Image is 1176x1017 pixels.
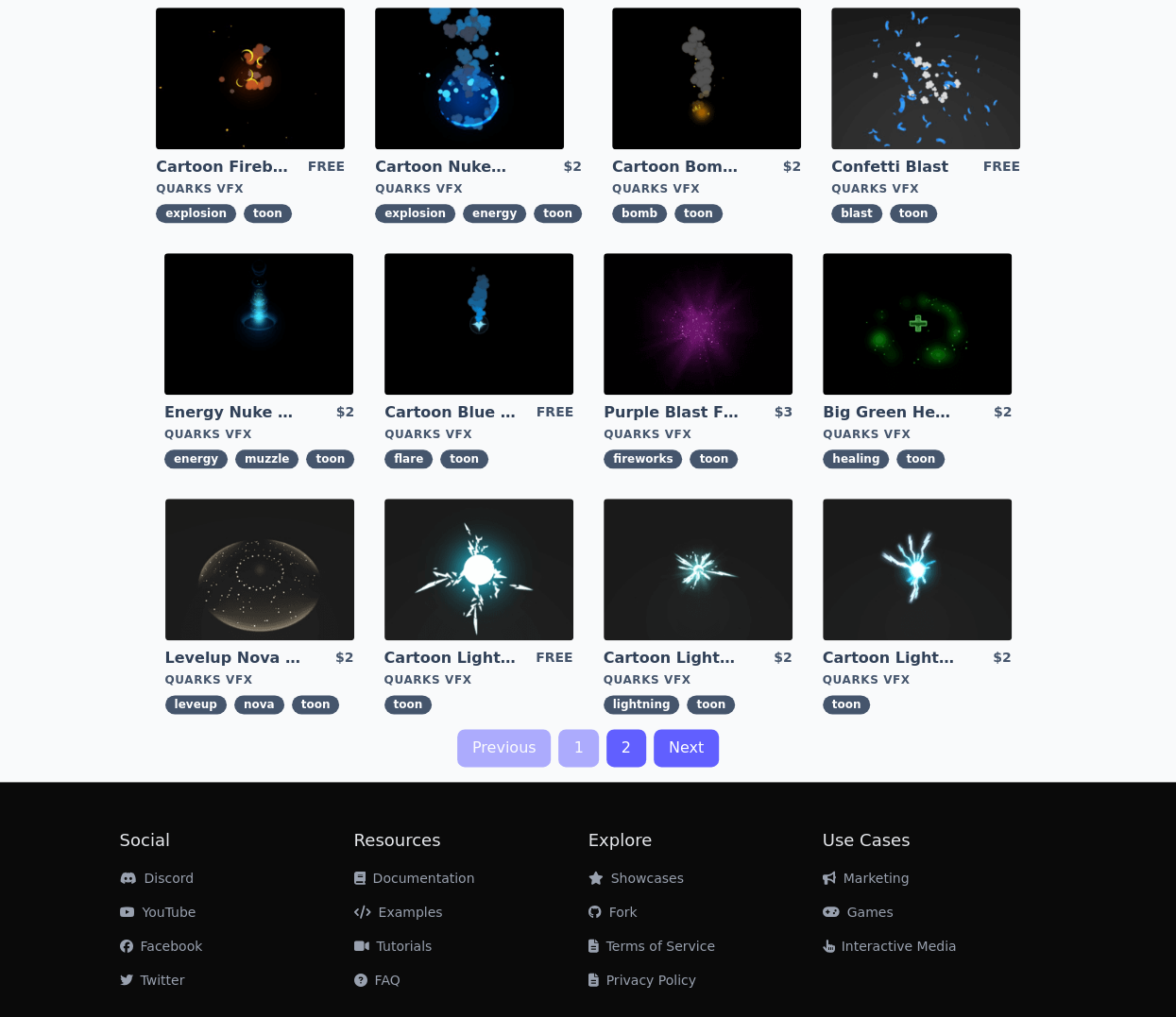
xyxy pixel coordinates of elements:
[384,449,433,468] span: flare
[120,871,195,886] a: Discord
[165,672,354,687] div: Quarks VFX
[165,499,354,640] img: imgAlt
[604,449,682,468] span: fireworks
[156,157,292,178] a: Cartoon Fireball Explosion
[831,181,1020,196] div: Quarks VFX
[164,402,300,423] a: Energy Nuke Muzzle Flash
[604,402,740,423] a: Purple Blast Fireworks
[354,827,588,854] h2: Resources
[156,181,345,196] div: Quarks VFX
[831,157,967,178] a: Confetti Blast
[558,729,598,767] a: 1
[165,695,227,714] span: leveup
[384,402,520,423] a: Cartoon Blue Flare
[354,871,475,886] a: Documentation
[384,695,433,714] span: toon
[775,402,793,423] div: $3
[604,648,740,669] a: Cartoon Lightning Ball Explosion
[604,253,793,395] img: imgAlt
[604,695,680,714] span: lightning
[235,449,298,468] span: muzzle
[563,157,581,178] div: $2
[823,402,959,423] a: Big Green Healing Effect
[457,729,552,767] a: Previous
[823,449,889,468] span: healing
[823,427,1012,442] div: Quarks VFX
[654,729,719,767] a: Next
[604,427,793,442] div: Quarks VFX
[375,181,582,196] div: Quarks VFX
[588,871,684,886] a: Showcases
[823,672,1012,687] div: Quarks VFX
[588,939,715,954] a: Terms of Service
[782,157,800,178] div: $2
[354,905,443,920] a: Examples
[537,402,573,423] div: FREE
[244,204,292,223] span: toon
[336,402,354,423] div: $2
[823,499,1012,640] img: imgAlt
[993,648,1011,669] div: $2
[306,449,354,468] span: toon
[612,204,667,223] span: bomb
[823,871,910,886] a: Marketing
[120,973,185,988] a: Twitter
[674,204,723,223] span: toon
[536,648,572,669] div: FREE
[896,449,945,468] span: toon
[375,8,564,149] img: imgAlt
[690,449,738,468] span: toon
[165,648,301,669] a: Levelup Nova Effect
[612,157,748,178] a: Cartoon Bomb Fuse
[156,8,345,149] img: imgAlt
[375,157,511,178] a: Cartoon Nuke Energy Explosion
[982,157,1019,178] div: FREE
[354,973,401,988] a: FAQ
[164,427,354,442] div: Quarks VFX
[354,939,433,954] a: Tutorials
[292,695,340,714] span: toon
[120,905,196,920] a: YouTube
[687,695,735,714] span: toon
[612,181,801,196] div: Quarks VFX
[588,905,638,920] a: Fork
[384,253,573,395] img: imgAlt
[164,449,228,468] span: energy
[164,253,353,395] img: imgAlt
[156,204,236,223] span: explosion
[384,672,573,687] div: Quarks VFX
[890,204,938,223] span: toon
[384,648,520,669] a: Cartoon Lightning Ball
[823,939,957,954] a: Interactive Media
[831,8,1020,149] img: imgAlt
[604,499,793,640] img: imgAlt
[774,648,792,669] div: $2
[823,827,1057,854] h2: Use Cases
[831,204,882,223] span: blast
[534,204,582,223] span: toon
[823,253,1012,395] img: imgAlt
[384,499,573,640] img: imgAlt
[120,827,354,854] h2: Social
[440,449,488,468] span: toon
[384,427,573,442] div: Quarks VFX
[604,672,793,687] div: Quarks VFX
[606,729,646,767] a: 2
[375,204,455,223] span: explosion
[308,157,345,178] div: FREE
[588,827,823,854] h2: Explore
[588,973,696,988] a: Privacy Policy
[994,402,1012,423] div: $2
[823,905,894,920] a: Games
[335,648,353,669] div: $2
[823,648,959,669] a: Cartoon Lightning Ball with Bloom
[120,939,203,954] a: Facebook
[463,204,526,223] span: energy
[612,8,801,149] img: imgAlt
[823,695,871,714] span: toon
[234,695,284,714] span: nova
